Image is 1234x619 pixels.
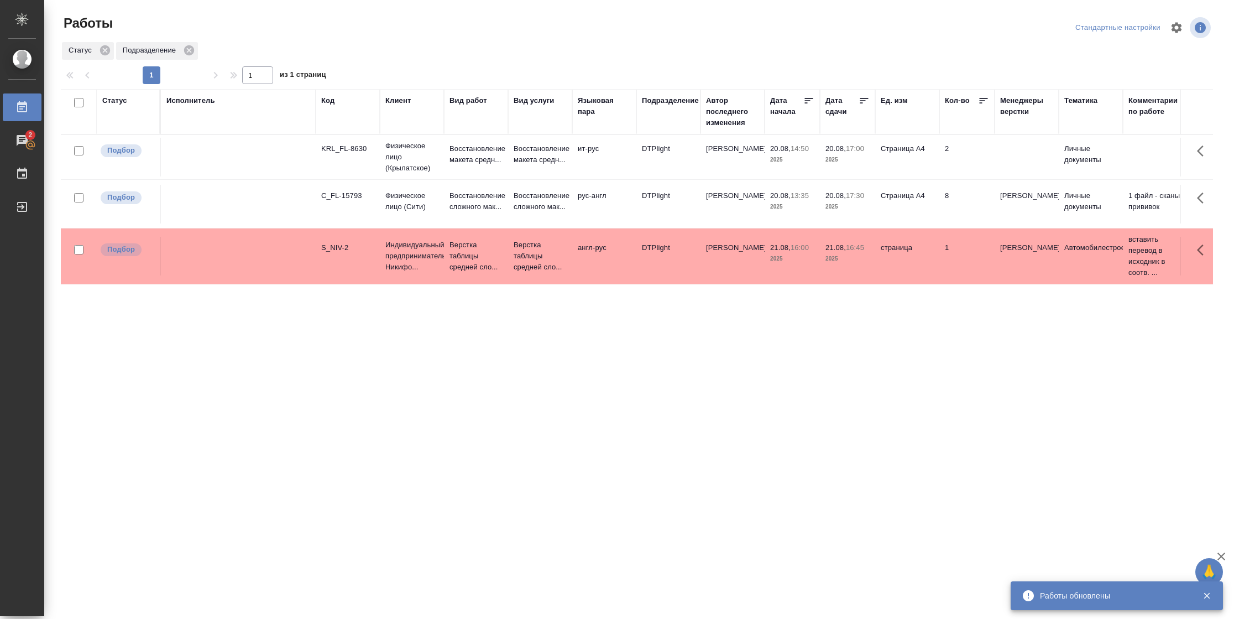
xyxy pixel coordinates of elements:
[321,190,374,201] div: C_FL-15793
[1064,190,1117,212] p: Личные документы
[449,240,503,273] p: Верстка таблицы средней сло...
[1064,242,1117,253] p: Автомобилестроение
[881,95,908,106] div: Ед. изм
[846,243,864,252] p: 16:45
[791,243,809,252] p: 16:00
[514,240,567,273] p: Верстка таблицы средней сло...
[1190,138,1217,164] button: Здесь прячутся важные кнопки
[1040,590,1186,601] div: Работы обновлены
[825,144,846,153] p: 20.08,
[825,95,859,117] div: Дата сдачи
[825,253,870,264] p: 2025
[1128,234,1181,278] p: вставить перевод в исходник в соотв. ...
[770,253,814,264] p: 2025
[449,95,487,106] div: Вид работ
[1000,190,1053,201] p: [PERSON_NAME]
[770,95,803,117] div: Дата начала
[636,185,700,223] td: DTPlight
[700,138,765,176] td: [PERSON_NAME]
[449,143,503,165] p: Восстановление макета средн...
[123,45,180,56] p: Подразделение
[846,191,864,200] p: 17:30
[69,45,96,56] p: Статус
[514,143,567,165] p: Восстановление макета средн...
[107,192,135,203] p: Подбор
[770,154,814,165] p: 2025
[1000,95,1053,117] div: Менеджеры верстки
[700,237,765,275] td: [PERSON_NAME]
[100,190,154,205] div: Можно подбирать исполнителей
[825,201,870,212] p: 2025
[578,95,631,117] div: Языковая пара
[875,237,939,275] td: страница
[166,95,215,106] div: Исполнитель
[1163,14,1190,41] span: Настроить таблицу
[1073,19,1163,37] div: split button
[770,243,791,252] p: 21.08,
[3,127,41,154] a: 2
[636,138,700,176] td: DTPlight
[102,95,127,106] div: Статус
[107,145,135,156] p: Подбор
[706,95,759,128] div: Автор последнего изменения
[385,240,438,273] p: Индивидуальный предприниматель Никифо...
[1195,558,1223,586] button: 🙏
[791,191,809,200] p: 13:35
[449,190,503,212] p: Восстановление сложного мак...
[1190,17,1213,38] span: Посмотреть информацию
[100,242,154,257] div: Можно подбирать исполнителей
[1190,185,1217,211] button: Здесь прячутся важные кнопки
[945,95,970,106] div: Кол-во
[1128,190,1181,212] p: 1 файл - сканы прививок
[825,191,846,200] p: 20.08,
[770,201,814,212] p: 2025
[875,138,939,176] td: Страница А4
[1128,95,1181,117] div: Комментарии по работе
[642,95,699,106] div: Подразделение
[62,42,114,60] div: Статус
[572,185,636,223] td: рус-англ
[107,244,135,255] p: Подбор
[116,42,198,60] div: Подразделение
[385,190,438,212] p: Физическое лицо (Сити)
[385,95,411,106] div: Клиент
[572,138,636,176] td: ит-рус
[939,237,995,275] td: 1
[385,141,438,174] p: Физическое лицо (Крылатское)
[280,68,326,84] span: из 1 страниц
[939,138,995,176] td: 2
[1195,591,1218,601] button: Закрыть
[100,143,154,158] div: Можно подбирать исполнителей
[825,243,846,252] p: 21.08,
[875,185,939,223] td: Страница А4
[636,237,700,275] td: DTPlight
[1064,95,1097,106] div: Тематика
[321,242,374,253] div: S_NIV-2
[791,144,809,153] p: 14:50
[939,185,995,223] td: 8
[1200,560,1219,584] span: 🙏
[572,237,636,275] td: англ-рус
[22,129,39,141] span: 2
[321,143,374,154] div: KRL_FL-8630
[514,95,555,106] div: Вид услуги
[61,14,113,32] span: Работы
[321,95,334,106] div: Код
[1064,143,1117,165] p: Личные документы
[700,185,765,223] td: [PERSON_NAME]
[514,190,567,212] p: Восстановление сложного мак...
[825,154,870,165] p: 2025
[1000,242,1053,253] p: [PERSON_NAME]
[1190,237,1217,263] button: Здесь прячутся важные кнопки
[770,144,791,153] p: 20.08,
[846,144,864,153] p: 17:00
[770,191,791,200] p: 20.08,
